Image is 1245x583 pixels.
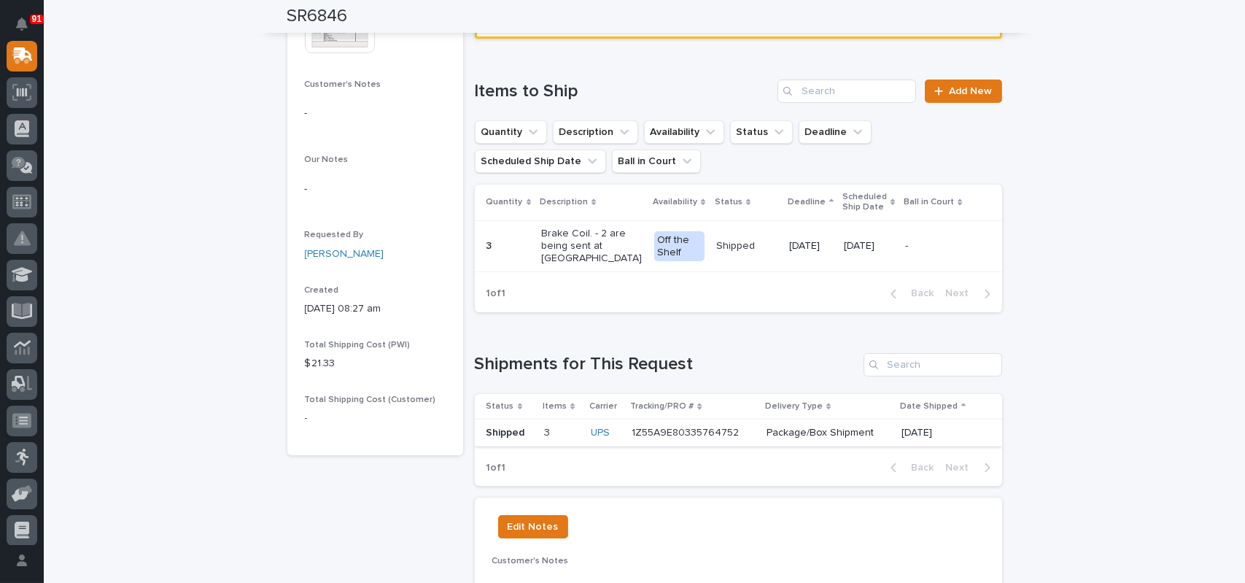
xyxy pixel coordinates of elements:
tr: 33 Brake Coil. - 2 are being sent at [GEOGRAPHIC_DATA]Off the ShelfShipped[DATE][DATE]- [475,220,1002,272]
a: [PERSON_NAME] [305,247,384,262]
p: 3 [486,237,495,252]
span: Back [903,461,934,474]
tr: Shipped33 UPS 1Z55A9E803357647521Z55A9E80335764752 Package/Box Shipment[DATE] [475,420,1002,447]
p: Availability [653,194,697,210]
p: - [305,411,446,426]
button: Availability [644,120,724,144]
input: Search [864,353,1002,377]
span: Customer's Notes [492,557,569,565]
span: Next [946,461,978,474]
span: Total Shipping Cost (PWI) [305,341,411,350]
span: Back [903,287,934,300]
p: $ 21.33 [305,356,446,371]
button: Ball in Court [612,150,701,173]
p: [DATE] [789,240,832,252]
p: - [305,106,446,121]
span: Customer's Notes [305,80,381,89]
p: Shipped [716,240,777,252]
p: Quantity [486,194,523,210]
h1: Shipments for This Request [475,354,858,375]
a: Add New [925,80,1001,103]
p: [DATE] 08:27 am [305,301,446,317]
p: 91 [32,14,42,24]
p: Tracking/PRO # [630,398,694,414]
p: Carrier [589,398,617,414]
button: Quantity [475,120,547,144]
p: 1Z55A9E80335764752 [632,424,742,439]
p: Date Shipped [900,398,958,414]
button: Description [553,120,638,144]
button: Back [879,461,940,474]
p: Brake Coil. - 2 are being sent at [GEOGRAPHIC_DATA] [541,228,643,264]
button: Deadline [799,120,872,144]
p: [DATE] [901,427,978,439]
p: Delivery Type [765,398,823,414]
a: UPS [591,427,610,439]
p: Shipped [486,427,532,439]
input: Search [777,80,916,103]
h1: Items to Ship [475,81,772,102]
button: Status [730,120,793,144]
span: Our Notes [305,155,349,164]
p: Scheduled Ship Date [842,189,887,216]
button: Next [940,287,1002,300]
span: Next [946,287,978,300]
p: 1 of 1 [475,450,518,486]
p: Deadline [788,194,826,210]
span: Add New [950,86,993,96]
p: 3 [544,424,553,439]
p: [DATE] [844,240,894,252]
button: Notifications [7,9,37,39]
p: Ball in Court [904,194,954,210]
p: - [905,240,966,252]
button: Next [940,461,1002,474]
button: Edit Notes [498,515,568,538]
span: Edit Notes [508,518,559,536]
button: Scheduled Ship Date [475,150,606,173]
p: Description [540,194,588,210]
h2: SR6846 [287,6,348,27]
p: 1 of 1 [475,276,518,312]
p: Items [543,398,567,414]
button: Back [879,287,940,300]
p: Status [486,398,514,414]
div: Off the Shelf [654,231,704,262]
div: Notifications91 [18,18,37,41]
span: Requested By [305,231,364,239]
p: Status [715,194,742,210]
p: - [305,182,446,197]
p: Package/Box Shipment [767,427,890,439]
span: Created [305,286,339,295]
span: Total Shipping Cost (Customer) [305,395,436,404]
